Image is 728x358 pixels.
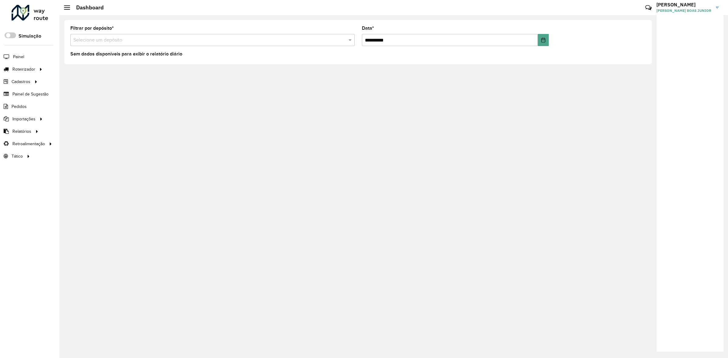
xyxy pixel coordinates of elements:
[12,91,49,97] span: Painel de Sugestão
[12,153,23,159] span: Tático
[13,54,24,60] span: Painel
[538,34,548,46] button: Choose Date
[12,103,27,110] span: Pedidos
[12,66,35,72] span: Roteirizador
[642,1,655,14] a: Contato Rápido
[656,8,711,13] span: [PERSON_NAME] BOAS JUNIOR
[12,79,30,85] span: Cadastros
[19,32,41,40] label: Simulação
[70,25,114,32] label: Filtrar por depósito
[12,116,35,122] span: Importações
[656,2,711,8] h3: [PERSON_NAME]
[12,141,45,147] span: Retroalimentação
[362,25,374,32] label: Data
[12,128,31,135] span: Relatórios
[70,4,104,11] h2: Dashboard
[70,50,182,58] label: Sem dados disponíveis para exibir o relatório diário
